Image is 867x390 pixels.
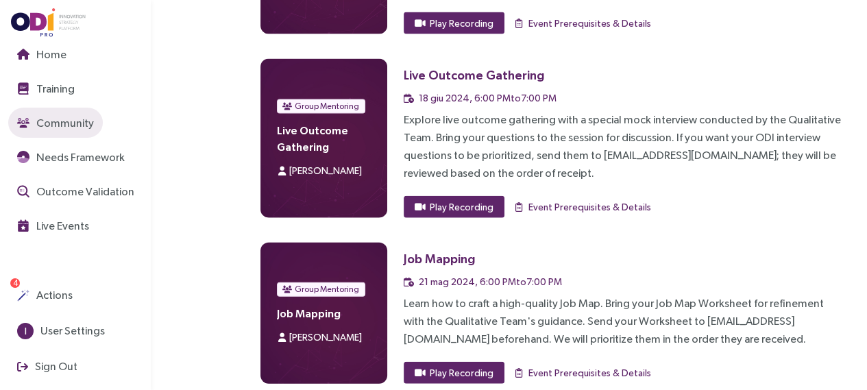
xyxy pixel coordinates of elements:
[17,117,29,129] img: Community
[404,196,504,218] button: Play Recording
[34,149,125,166] span: Needs Framework
[289,332,362,343] span: [PERSON_NAME]
[430,199,493,215] span: Play Recording
[8,108,103,138] button: Community
[404,295,845,348] div: Learn how to craft a high-quality Job Map. Bring your Job Map Worksheet for refinement with the Q...
[404,12,504,34] button: Play Recording
[528,16,651,31] span: Event Prerequisites & Details
[17,82,29,95] img: Training
[17,219,29,232] img: Live Events
[34,183,134,200] span: Outcome Validation
[17,289,29,302] img: Actions
[8,176,143,206] button: Outcome Validation
[32,358,77,375] span: Sign Out
[295,99,359,113] span: Group Mentoring
[8,73,84,103] button: Training
[528,199,651,215] span: Event Prerequisites & Details
[8,142,134,172] button: Needs Framework
[404,362,504,384] button: Play Recording
[8,316,114,346] button: IUser Settings
[277,122,371,155] h4: Live Outcome Gathering
[513,362,652,384] button: Event Prerequisites & Details
[430,16,493,31] span: Play Recording
[8,352,86,382] button: Sign Out
[34,46,66,63] span: Home
[34,287,73,304] span: Actions
[34,217,89,234] span: Live Events
[528,365,651,380] span: Event Prerequisites & Details
[404,111,845,182] div: Explore live outcome gathering with a special mock interview conducted by the Qualitative Team. B...
[34,80,75,97] span: Training
[295,282,359,296] span: Group Mentoring
[10,278,20,288] sup: 4
[289,165,362,176] span: [PERSON_NAME]
[34,114,94,132] span: Community
[404,66,545,84] div: Live Outcome Gathering
[8,39,75,69] button: Home
[13,278,18,288] span: 4
[513,12,652,34] button: Event Prerequisites & Details
[38,322,105,339] span: User Settings
[404,250,476,267] div: Job Mapping
[277,305,371,321] h4: Job Mapping
[430,365,493,380] span: Play Recording
[419,93,557,103] span: 18 giu 2024, 6:00 PM to 7:00 PM
[8,280,82,310] button: Actions
[17,185,29,197] img: Outcome Validation
[11,8,86,37] img: ODIpro
[17,151,29,163] img: JTBD Needs Framework
[419,276,562,287] span: 21 mag 2024, 6:00 PM to 7:00 PM
[8,210,98,241] button: Live Events
[25,323,27,339] span: I
[513,196,652,218] button: Event Prerequisites & Details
